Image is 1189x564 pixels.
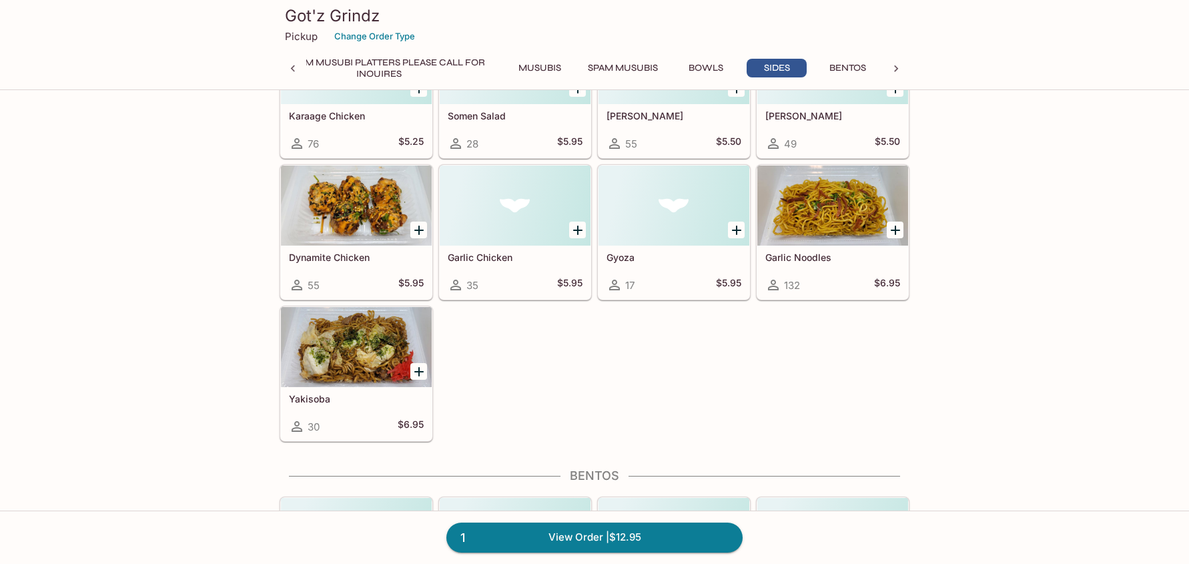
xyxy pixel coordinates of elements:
a: Garlic Noodles132$6.95 [757,165,909,300]
a: Garlic Chicken35$5.95 [439,165,591,300]
button: Bentos [817,59,877,77]
button: Add Yakisoba [410,363,427,380]
p: Pickup [285,30,318,43]
h5: $5.95 [557,277,582,293]
h5: Yakisoba [289,393,424,404]
a: [PERSON_NAME]55$5.50 [598,23,750,158]
h5: Gyoza [607,252,741,263]
div: Dynamite Chicken [281,166,432,246]
span: 132 [784,279,800,292]
button: Spam Musubis [580,59,665,77]
h5: [PERSON_NAME] [607,110,741,121]
h5: Somen Salad [448,110,582,121]
button: Bowls [676,59,736,77]
span: 55 [308,279,320,292]
button: Sides [747,59,807,77]
h5: Garlic Chicken [448,252,582,263]
button: Musubis [510,59,570,77]
span: 49 [784,137,797,150]
h5: $5.50 [875,135,900,152]
h5: $5.95 [557,135,582,152]
span: 76 [308,137,319,150]
div: Gyoza [599,166,749,246]
a: Yakisoba30$6.95 [280,306,432,441]
h4: Bentos [280,469,909,483]
button: Add Gyoza [728,222,745,238]
a: Gyoza17$5.95 [598,165,750,300]
a: Dynamite Chicken55$5.95 [280,165,432,300]
a: Karaage Chicken76$5.25 [280,23,432,158]
span: 55 [625,137,637,150]
div: Garlic Noodles [757,166,908,246]
h5: $5.50 [716,135,741,152]
h5: $6.95 [398,418,424,435]
a: Somen Salad28$5.95 [439,23,591,158]
span: 17 [625,279,635,292]
h5: $5.95 [716,277,741,293]
a: [PERSON_NAME]49$5.50 [757,23,909,158]
h5: [PERSON_NAME] [765,110,900,121]
h5: Karaage Chicken [289,110,424,121]
button: Change Order Type [328,26,421,47]
span: 35 [466,279,478,292]
h3: Got'z Grindz [285,5,904,26]
span: 28 [466,137,478,150]
button: Add Garlic Noodles [887,222,903,238]
h5: $6.95 [874,277,900,293]
h5: Dynamite Chicken [289,252,424,263]
h5: Garlic Noodles [765,252,900,263]
span: 1 [452,529,473,547]
a: 1View Order |$12.95 [446,523,743,552]
button: Add Garlic Chicken [569,222,586,238]
button: Custom Musubi Platters PLEASE CALL FOR INQUIRES [259,59,499,77]
h5: $5.25 [398,135,424,152]
span: 30 [308,420,320,433]
div: Yakisoba [281,307,432,387]
h5: $5.95 [398,277,424,293]
div: Garlic Chicken [440,166,590,246]
button: Add Dynamite Chicken [410,222,427,238]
